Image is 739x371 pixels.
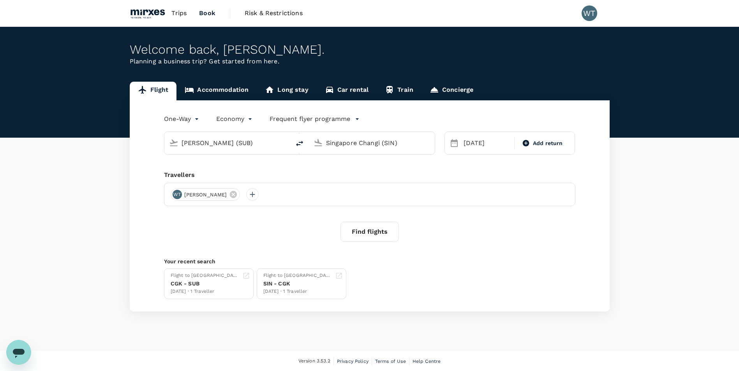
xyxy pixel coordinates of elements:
[375,357,406,366] a: Terms of Use
[173,190,182,199] div: WT
[176,82,257,100] a: Accommodation
[413,357,441,366] a: Help Centre
[171,188,240,201] div: WT[PERSON_NAME]
[285,142,286,143] button: Open
[6,340,31,365] iframe: Button to launch messaging window
[263,272,332,280] div: Flight to [GEOGRAPHIC_DATA]
[337,359,369,364] span: Privacy Policy
[375,359,406,364] span: Terms of Use
[199,9,215,18] span: Book
[429,142,431,143] button: Open
[460,135,513,151] div: [DATE]
[164,170,575,180] div: Travellers
[340,222,399,242] button: Find flights
[270,114,350,124] p: Frequent flyer programme
[130,42,610,57] div: Welcome back , [PERSON_NAME] .
[164,257,575,265] p: Your recent search
[582,5,597,21] div: WT
[171,272,239,280] div: Flight to [GEOGRAPHIC_DATA]
[413,359,441,364] span: Help Centre
[180,191,232,199] span: [PERSON_NAME]
[171,9,187,18] span: Trips
[317,82,377,100] a: Car rental
[422,82,481,100] a: Concierge
[171,280,239,288] div: CGK - SUB
[533,139,563,147] span: Add return
[171,288,239,296] div: [DATE] · 1 Traveller
[164,113,201,125] div: One-Way
[182,137,274,149] input: Depart from
[216,113,254,125] div: Economy
[290,134,309,153] button: delete
[337,357,369,366] a: Privacy Policy
[270,114,360,124] button: Frequent flyer programme
[326,137,418,149] input: Going to
[263,288,332,296] div: [DATE] · 1 Traveller
[130,5,166,22] img: Mirxes Holding Pte Ltd
[377,82,422,100] a: Train
[245,9,303,18] span: Risk & Restrictions
[263,280,332,288] div: SIN - CGK
[130,57,610,66] p: Planning a business trip? Get started from here.
[257,82,316,100] a: Long stay
[130,82,177,100] a: Flight
[298,357,330,365] span: Version 3.53.2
